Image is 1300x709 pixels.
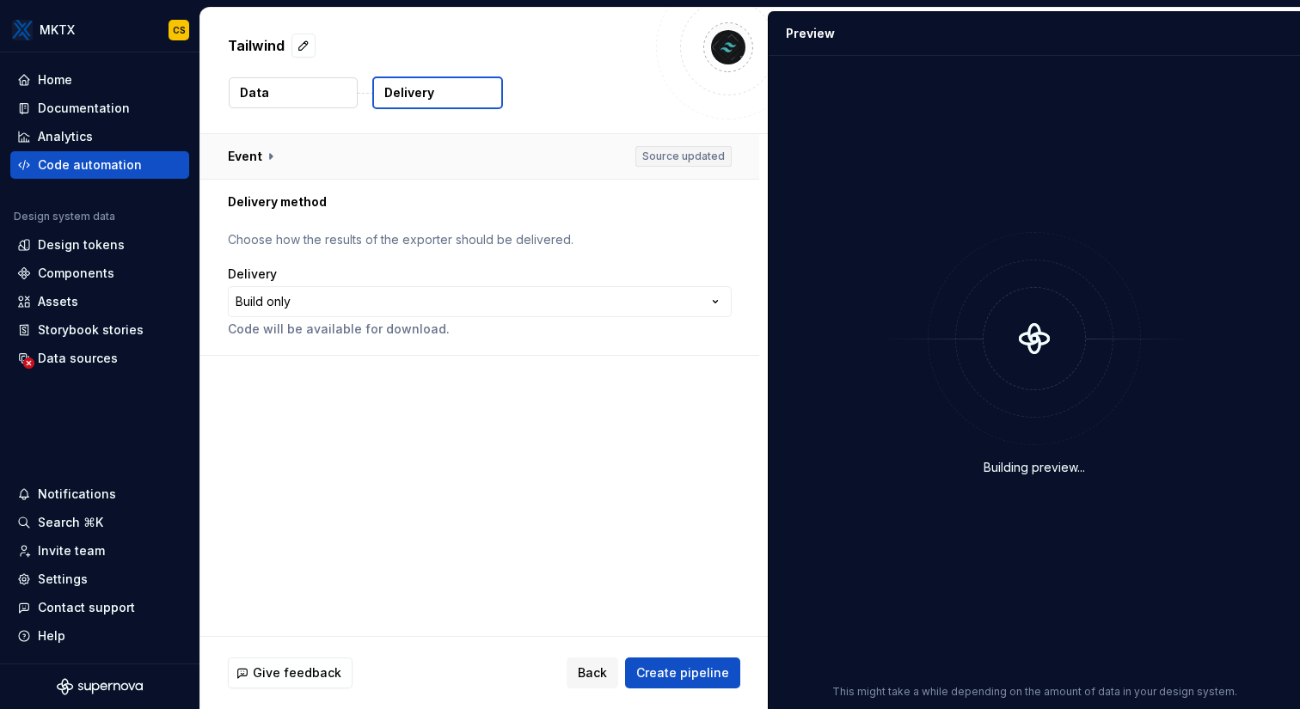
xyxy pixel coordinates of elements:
a: Invite team [10,537,189,565]
div: Storybook stories [38,321,144,339]
button: Data [229,77,358,108]
a: Documentation [10,95,189,122]
div: Data sources [38,350,118,367]
button: MKTXCS [3,11,196,48]
img: 6599c211-2218-4379-aa47-474b768e6477.png [12,20,33,40]
div: Preview [786,25,835,42]
span: Create pipeline [636,664,729,681]
button: Search ⌘K [10,509,189,536]
p: Choose how the results of the exporter should be delivered. [228,231,732,248]
a: Storybook stories [10,316,189,344]
p: Delivery [384,84,434,101]
div: Design system data [14,210,115,223]
div: Notifications [38,486,116,503]
p: Code will be available for download. [228,321,732,338]
button: Give feedback [228,657,353,688]
div: Design tokens [38,236,125,254]
div: Help [38,627,65,645]
p: This might take a while depending on the amount of data in your design system. [832,685,1237,699]
a: Components [10,260,189,287]
p: Data [240,84,269,101]
div: Assets [38,293,78,310]
button: Notifications [10,480,189,508]
a: Data sources [10,345,189,372]
div: Building preview... [984,459,1085,476]
a: Assets [10,288,189,315]
span: Back [578,664,607,681]
button: Create pipeline [625,657,740,688]
button: Contact support [10,594,189,621]
div: Invite team [38,542,105,559]
div: Settings [38,571,88,588]
div: Home [38,71,72,89]
div: Contact support [38,599,135,616]
div: MKTX [40,21,75,39]
button: Delivery [372,76,503,109]
a: Settings [10,565,189,593]
button: Back [567,657,618,688]
svg: Supernova Logo [57,678,143,695]
button: Help [10,622,189,650]
p: Tailwind [228,35,285,56]
label: Delivery [228,266,277,283]
div: Documentation [38,100,130,117]
a: Code automation [10,151,189,179]
div: CS [173,23,186,37]
div: Search ⌘K [38,514,103,531]
a: Home [10,66,189,94]
span: Give feedback [253,664,341,681]
a: Analytics [10,123,189,150]
div: Components [38,265,114,282]
a: Design tokens [10,231,189,259]
div: Analytics [38,128,93,145]
div: Code automation [38,156,142,174]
